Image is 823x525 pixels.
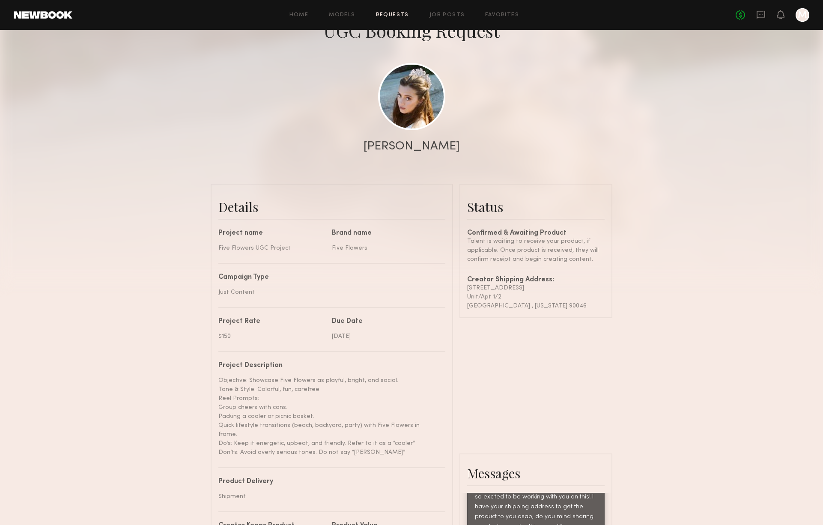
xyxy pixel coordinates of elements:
[467,237,605,264] div: Talent is waiting to receive your product, if applicable. Once product is received, they will con...
[332,332,439,341] div: [DATE]
[218,376,439,457] div: Objective: Showcase Five Flowers as playful, bright, and social. Tone & Style: Colorful, fun, car...
[218,198,445,215] div: Details
[218,274,439,281] div: Campaign Type
[218,478,439,485] div: Product Delivery
[467,283,605,292] div: [STREET_ADDRESS]
[332,244,439,253] div: Five Flowers
[467,277,605,283] div: Creator Shipping Address:
[332,318,439,325] div: Due Date
[332,230,439,237] div: Brand name
[323,18,500,42] div: UGC Booking Request
[485,12,519,18] a: Favorites
[364,140,460,152] div: [PERSON_NAME]
[376,12,409,18] a: Requests
[467,301,605,310] div: [GEOGRAPHIC_DATA] , [US_STATE] 90046
[218,332,325,341] div: $150
[218,318,325,325] div: Project Rate
[289,12,309,18] a: Home
[467,292,605,301] div: Unit/Apt 1/2
[218,244,325,253] div: Five Flowers UGC Project
[218,288,439,297] div: Just Content
[467,198,605,215] div: Status
[796,8,809,22] a: M
[218,362,439,369] div: Project Description
[329,12,355,18] a: Models
[429,12,465,18] a: Job Posts
[467,230,605,237] div: Confirmed & Awaiting Product
[218,230,325,237] div: Project name
[218,492,439,501] div: Shipment
[467,465,605,482] div: Messages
